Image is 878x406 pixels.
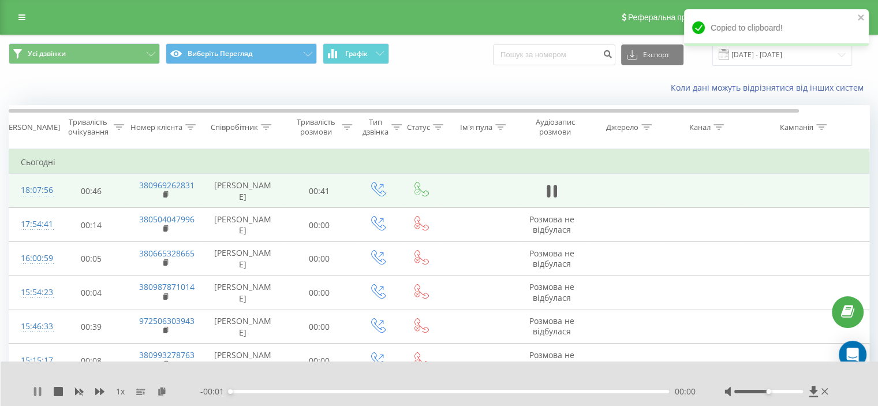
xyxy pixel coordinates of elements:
[460,122,492,132] font: Ім'я пула
[21,355,53,366] font: 15:15:17
[621,44,683,65] button: Експорт
[188,49,252,58] font: Виберіть Перегляд
[211,122,258,132] font: Співробітник
[21,218,53,229] font: 17:54:41
[628,13,713,22] font: Реферальна програма
[139,248,195,259] a: 380665328665
[214,248,271,270] font: [PERSON_NAME]
[81,219,102,230] font: 00:14
[121,386,125,397] font: x
[407,122,430,132] font: Статус
[689,122,711,132] font: Канал
[345,49,368,58] font: Графік
[21,252,53,263] font: 16:00:59
[214,315,271,338] font: [PERSON_NAME]
[323,43,389,64] button: Графік
[643,50,670,59] font: Експорт
[28,49,66,58] font: Усі дзвінки
[309,287,330,298] font: 00:00
[203,386,224,397] font: 00:01
[297,117,335,137] font: Тривалість розмови
[493,44,615,65] input: Пошук за номером
[536,117,575,137] font: Аудіозапис розмови
[139,349,195,360] a: 380993278763
[9,43,160,64] button: Усі дзвінки
[529,214,574,235] font: Розмова не відбулася
[309,254,330,265] font: 00:00
[309,355,330,366] font: 00:00
[130,122,182,132] font: Номер клієнта
[606,122,638,132] font: Джерело
[81,355,102,366] font: 00:08
[81,185,102,196] font: 00:46
[857,13,865,24] button: close
[81,287,102,298] font: 00:04
[214,349,271,372] font: [PERSON_NAME]
[214,281,271,304] font: [PERSON_NAME]
[2,122,60,132] font: [PERSON_NAME]
[21,184,53,195] font: 18:07:56
[671,82,869,93] a: Коли дані можуть відрізнятися від інших систем
[139,281,195,292] a: 380987871014
[363,117,388,137] font: Тип дзвінка
[309,219,330,230] font: 00:00
[529,315,574,337] font: Розмова не відбулася
[166,43,317,64] button: Виберіть Перегляд
[529,281,574,303] font: Розмова не відбулася
[529,349,574,371] font: Розмова не відбулася
[529,248,574,269] font: Розмова не відбулася
[81,254,102,265] font: 00:05
[766,389,771,394] div: Accessibility label
[671,82,864,93] font: Коли дані можуть відрізнятися від інших систем
[139,214,195,225] a: 380504047996
[139,315,195,326] a: 972506303943
[675,386,696,397] font: 00:00
[309,321,330,332] font: 00:00
[214,180,271,202] font: [PERSON_NAME]
[68,117,109,137] font: Тривалість очікування
[21,321,53,331] font: 15:46:33
[21,157,55,167] font: Сьогодні
[228,389,233,394] div: Accessibility label
[116,386,121,397] font: 1
[200,386,203,397] font: -
[81,321,102,332] font: 00:39
[780,122,813,132] font: Кампанія
[684,9,869,46] div: Copied to clipboard!
[139,180,195,191] a: 380969262831
[839,341,866,368] div: Open Intercom Messenger
[309,185,330,196] font: 00:41
[21,286,53,297] font: 15:54:23
[214,214,271,236] font: [PERSON_NAME]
